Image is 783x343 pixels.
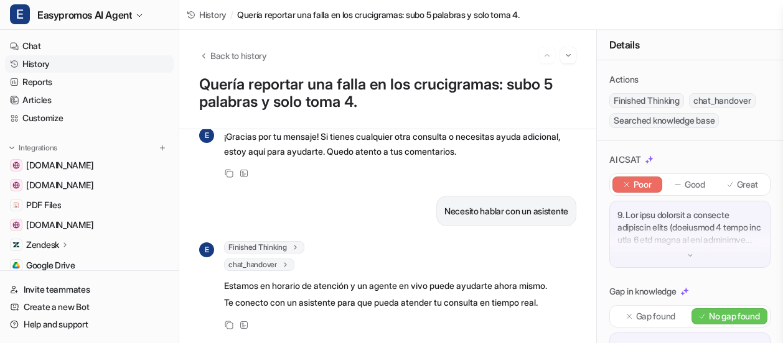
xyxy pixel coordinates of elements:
span: Quería reportar una falla en los crucigramas: subo 5 palabras y solo toma 4. [237,8,520,21]
p: 9. Lor ipsu dolorsit a consecte adipiscin elits (doeiusmod 4 tempo inc utla 6 etd magna al eni ad... [617,209,762,246]
span: PDF Files [26,199,61,211]
span: [DOMAIN_NAME] [26,179,93,191]
a: History [187,8,227,21]
span: E [10,4,30,24]
a: Customize [5,109,174,127]
p: No gap found [709,310,760,322]
img: menu_add.svg [158,144,167,152]
img: Zendesk [12,241,20,249]
img: expand menu [7,144,16,152]
span: chat_handover [224,258,294,271]
p: Good [685,178,705,191]
span: [DOMAIN_NAME] [26,159,93,171]
p: Zendesk [26,239,59,251]
img: Previous session [543,50,551,61]
a: Articles [5,91,174,109]
span: / [230,8,233,21]
span: Finished Thinking [224,241,304,254]
img: down-arrow [686,251,695,260]
button: Integrations [5,142,61,154]
p: Great [737,178,759,191]
span: Google Drive [26,259,75,272]
p: Integrations [19,143,57,153]
span: E [199,242,214,257]
span: Finished Thinking [609,93,684,108]
img: Google Drive [12,262,20,269]
p: Te conecto con un asistente para que pueda atender tu consulta en tiempo real. [224,295,547,310]
span: Back to history [210,49,267,62]
a: PDF FilesPDF Files [5,196,174,214]
p: AI CSAT [609,153,641,166]
img: Next session [564,50,573,61]
a: Help and support [5,316,174,333]
span: [DOMAIN_NAME] [26,219,93,231]
p: Estamos en horario de atención y un agente en vivo puede ayudarte ahora mismo. [224,278,547,293]
a: easypromos-apiref.redoc.ly[DOMAIN_NAME] [5,216,174,234]
img: easypromos-apiref.redoc.ly [12,221,20,229]
button: Go to previous session [539,47,555,63]
span: Searched knowledge base [609,113,719,128]
img: PDF Files [12,201,20,209]
a: History [5,55,174,73]
img: www.notion.com [12,162,20,169]
span: E [199,128,214,143]
a: www.easypromosapp.com[DOMAIN_NAME] [5,176,174,194]
a: www.notion.com[DOMAIN_NAME] [5,157,174,174]
a: Chat [5,37,174,55]
span: chat_handover [689,93,756,108]
span: Easypromos AI Agent [37,6,132,24]
span: History [199,8,227,21]
img: www.easypromosapp.com [12,181,20,189]
a: Reports [5,73,174,91]
div: Details [597,30,783,60]
a: Invite teammates [5,281,174,298]
button: Go to next session [560,47,576,63]
p: ¡Gracias por tu mensaje! Si tienes cualquier otra consulta o necesitas ayuda adicional, estoy aqu... [224,129,576,159]
p: Gap in knowledge [609,285,677,298]
a: Google DriveGoogle Drive [5,257,174,274]
p: Gap found [636,310,675,322]
button: Back to history [199,49,267,62]
a: Create a new Bot [5,298,174,316]
p: Poor [634,178,652,191]
p: Necesito hablar con un asistente [444,204,568,219]
h1: Quería reportar una falla en los crucigramas: subo 5 palabras y solo toma 4. [199,76,576,111]
p: Actions [609,73,639,86]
